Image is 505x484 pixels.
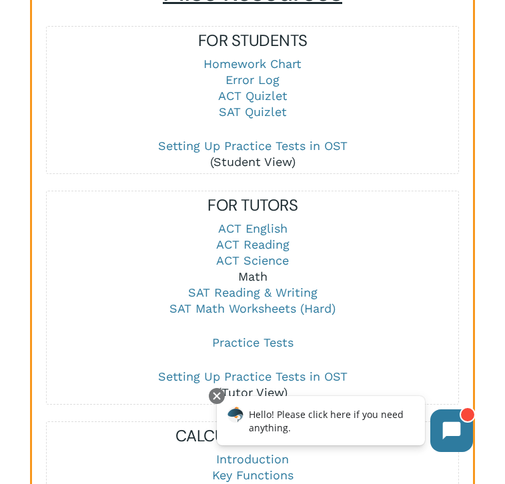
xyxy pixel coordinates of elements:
a: Math [238,269,268,283]
p: (Student View) [47,138,459,170]
a: Setting Up Practice Tests in OST [158,139,348,153]
p: (Tutor View) [47,369,459,401]
h5: FOR TUTORS [47,195,459,216]
a: Error Log [225,73,280,87]
h5: CALCULATOR GUIDES [47,425,459,447]
a: ACT Reading [216,237,290,251]
a: Homework Chart [203,57,302,71]
a: ACT Science [216,253,289,267]
h5: FOR STUDENTS [47,30,459,51]
iframe: Chatbot [203,385,486,465]
a: SAT Math Worksheets (Hard) [169,301,336,315]
a: SAT Quizlet [219,105,287,119]
a: Introduction [216,452,289,466]
a: Practice Tests [212,335,294,349]
a: SAT Reading & Writing [188,285,318,299]
a: ACT Quizlet [218,89,288,103]
a: Key Functions [212,468,294,482]
a: ACT English [218,221,288,235]
a: Setting Up Practice Tests in OST [158,369,348,383]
